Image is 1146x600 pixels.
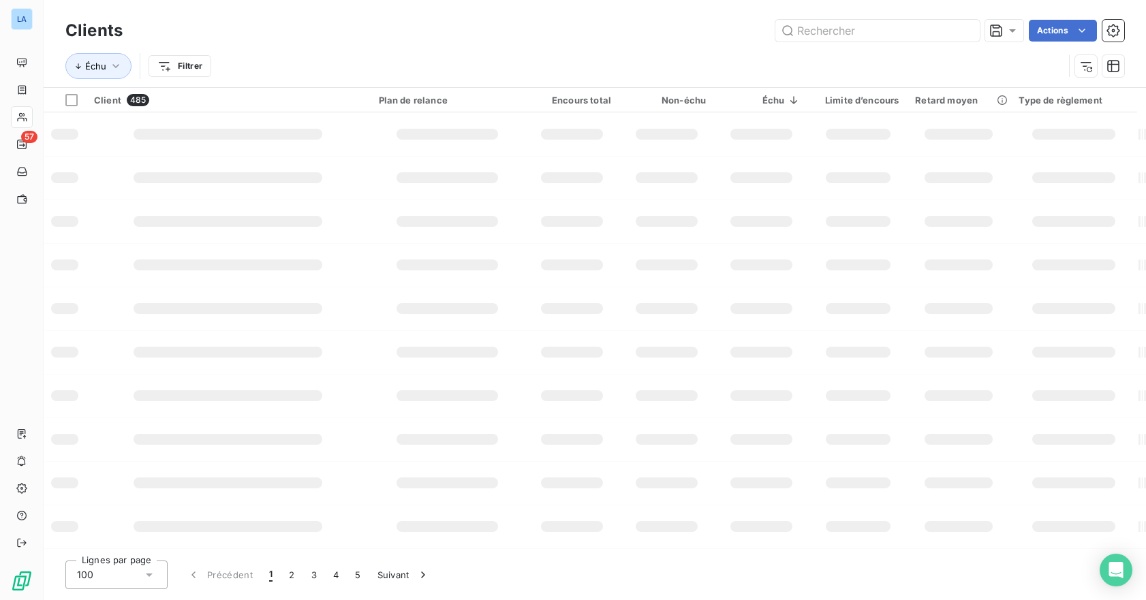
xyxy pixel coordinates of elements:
button: 1 [261,560,281,589]
img: Logo LeanPay [11,570,33,592]
button: Suivant [369,560,438,589]
div: Open Intercom Messenger [1100,554,1132,586]
div: Limite d’encours [817,95,899,106]
button: 3 [303,560,325,589]
button: Précédent [179,560,261,589]
button: 4 [325,560,347,589]
span: 1 [269,568,273,582]
span: 57 [21,131,37,143]
div: LA [11,8,33,30]
button: 2 [281,560,303,589]
div: Échu [722,95,801,106]
div: Encours total [533,95,611,106]
div: Plan de relance [379,95,516,106]
input: Rechercher [775,20,980,42]
button: Échu [65,53,131,79]
button: Actions [1029,20,1097,42]
div: Retard moyen [915,95,1002,106]
button: Filtrer [149,55,211,77]
span: Client [94,95,121,106]
button: 5 [347,560,369,589]
h3: Clients [65,18,123,43]
span: Échu [85,61,106,72]
span: 485 [127,94,149,106]
div: Type de règlement [1019,95,1128,106]
div: Non-échu [628,95,706,106]
span: 100 [77,568,93,582]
